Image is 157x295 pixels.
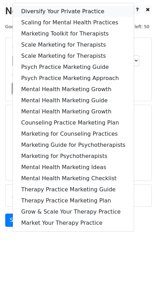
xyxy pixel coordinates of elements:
[13,206,134,217] a: Grow & Scale Your Therapy Practice
[13,62,134,73] a: Psych Practice Marketing Guide
[13,128,134,139] a: Marketing for Counseling Practices
[5,5,152,17] h2: New Campaign
[13,139,134,151] a: Marketing Guide for Psychotherapists
[13,28,134,39] a: Marketing Toolkit for Therapists
[5,24,94,29] small: Google Sheet:
[13,73,134,84] a: Psych Practice Marketing Approach
[13,95,134,106] a: Mental Health Marketing Guide
[13,6,134,17] a: Diversify Your Private Practice
[13,17,134,28] a: Scaling for Mental Health Practices
[13,162,134,173] a: Mental Health Marketing Ideas
[13,50,134,62] a: Scale Marketing for Therapists
[13,84,134,95] a: Mental Health Marketing Growth
[13,184,134,195] a: Therapy Practice Marketing Guide
[13,151,134,162] a: Marketing for Psychotherapists
[13,106,134,117] a: Mental Health Marketing Growth
[13,195,134,206] a: Therapy Practice Marketing Plan
[13,39,134,50] a: Scale Marketing for Therapists
[122,262,157,295] iframe: Chat Widget
[13,217,134,229] a: Market Your Therapy Practice
[13,117,134,128] a: Counseling Practice Marketing Plan
[5,214,28,227] a: Send
[13,173,134,184] a: Mental Health Marketing Checklist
